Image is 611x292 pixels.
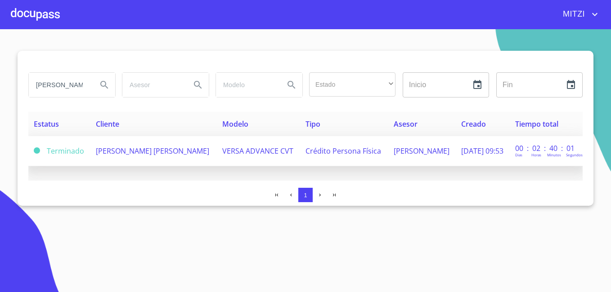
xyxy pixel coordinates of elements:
[461,146,503,156] span: [DATE] 09:53
[34,147,40,154] span: Terminado
[222,119,248,129] span: Modelo
[547,152,561,157] p: Minutos
[309,72,395,97] div: ​
[216,73,277,97] input: search
[96,146,209,156] span: [PERSON_NAME] [PERSON_NAME]
[281,74,302,96] button: Search
[394,119,418,129] span: Asesor
[187,74,209,96] button: Search
[566,152,583,157] p: Segundos
[515,119,558,129] span: Tiempo total
[298,188,313,202] button: 1
[556,7,600,22] button: account of current user
[305,146,381,156] span: Crédito Persona Física
[531,152,541,157] p: Horas
[222,146,293,156] span: VERSA ADVANCE CVT
[34,119,59,129] span: Estatus
[94,74,115,96] button: Search
[305,119,320,129] span: Tipo
[394,146,449,156] span: [PERSON_NAME]
[29,73,90,97] input: search
[96,119,119,129] span: Cliente
[304,192,307,199] span: 1
[556,7,589,22] span: MITZI
[515,152,522,157] p: Dias
[122,73,184,97] input: search
[47,146,84,156] span: Terminado
[461,119,486,129] span: Creado
[515,143,576,153] p: 00 : 02 : 40 : 01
